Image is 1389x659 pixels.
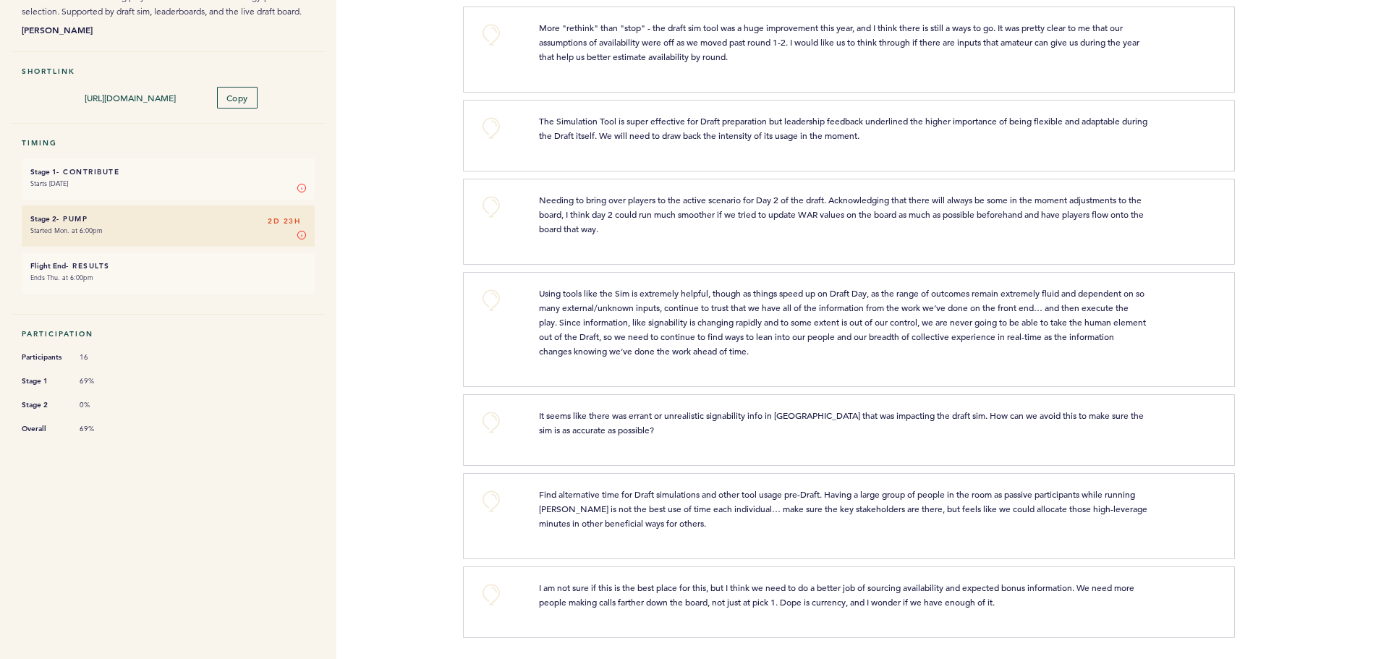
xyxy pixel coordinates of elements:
span: 2D 23H [268,214,300,229]
small: Stage 1 [30,167,56,177]
span: Overall [22,422,65,436]
span: 16 [80,352,123,362]
span: Participants [22,350,65,365]
span: Copy [226,92,248,103]
h5: Shortlink [22,67,315,76]
span: The Simulation Tool is super effective for Draft preparation but leadership feedback underlined t... [539,115,1150,141]
h6: - Pump [30,214,306,224]
h6: - Results [30,261,306,271]
h5: Timing [22,138,315,148]
span: It seems like there was errant or unrealistic signability info in [GEOGRAPHIC_DATA] that was impa... [539,409,1146,435]
small: Stage 2 [30,214,56,224]
span: More "rethink" than "stop" - the draft sim tool was a huge improvement this year, and I think the... [539,22,1142,62]
span: Needing to bring over players to the active scenario for Day 2 of the draft. Acknowledging that t... [539,194,1146,234]
h6: - Contribute [30,167,306,177]
small: Flight End [30,261,66,271]
span: Stage 1 [22,374,65,388]
span: 69% [80,376,123,386]
button: Copy [217,87,258,109]
time: Ends Thu. at 6:00pm [30,273,93,282]
span: Stage 2 [22,398,65,412]
b: [PERSON_NAME] [22,22,315,37]
span: 0% [80,400,123,410]
span: I am not sure if this is the best place for this, but I think we need to do a better job of sourc... [539,582,1137,608]
span: Using tools like the Sim is extremely helpful, though as things speed up on Draft Day, as the ran... [539,287,1148,357]
span: Find alternative time for Draft simulations and other tool usage pre-Draft. Having a large group ... [539,488,1150,529]
span: 69% [80,424,123,434]
time: Starts [DATE] [30,179,68,188]
h5: Participation [22,329,315,339]
time: Started Mon. at 6:00pm [30,226,103,235]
